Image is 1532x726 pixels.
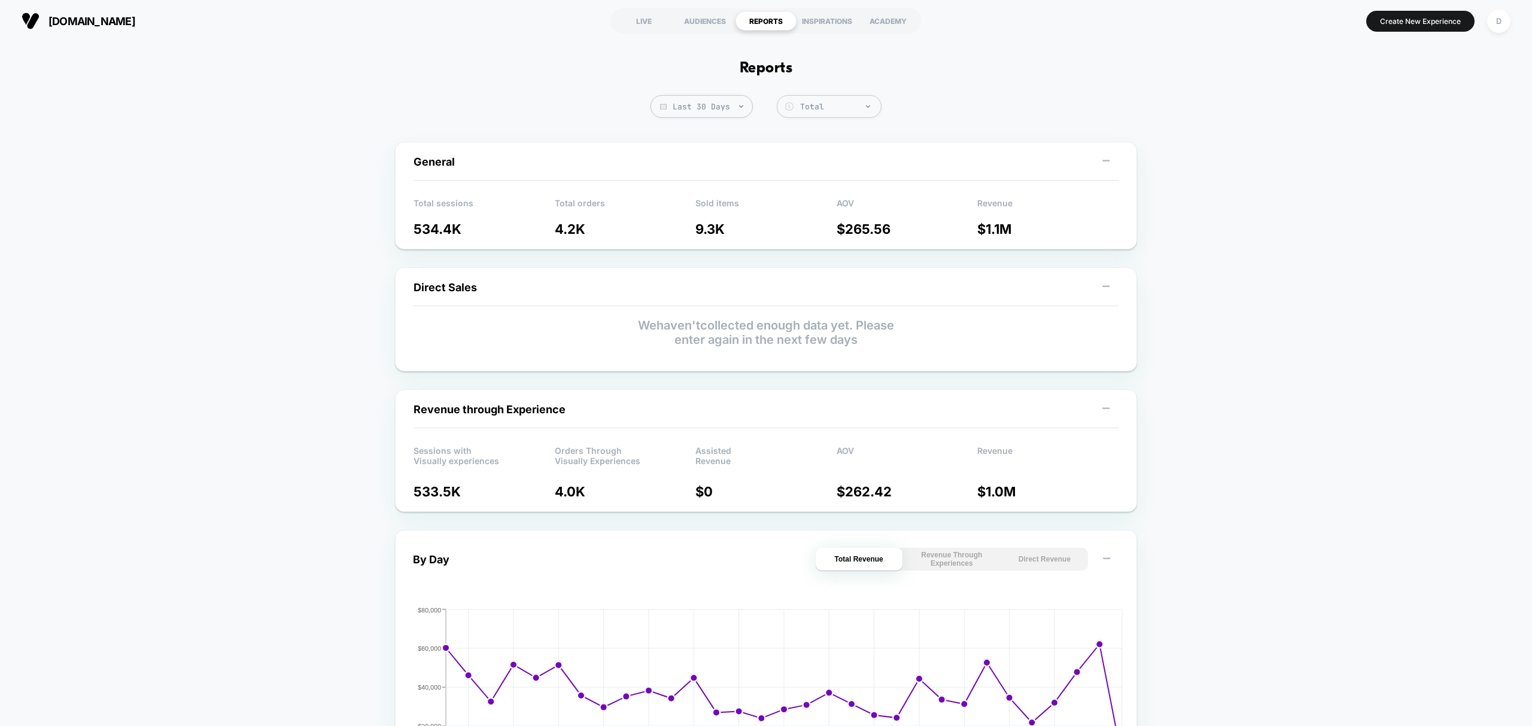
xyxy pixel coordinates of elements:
div: INSPIRATIONS [797,11,858,30]
span: Direct Sales [414,281,477,294]
button: Direct Revenue [1001,548,1088,571]
p: Sessions with Visually experiences [414,446,555,463]
p: 4.2K [555,221,696,237]
div: ACADEMY [858,11,919,30]
div: LIVE [613,11,674,30]
img: Visually logo [22,12,39,30]
img: calendar [660,103,667,109]
p: Assisted Revenue [695,446,837,463]
p: $ 1.0M [977,484,1118,499]
div: By Day [413,553,449,566]
p: Orders Through Visually Experiences [555,446,696,463]
img: end [866,105,870,108]
p: Total orders [555,198,696,216]
img: end [739,105,743,108]
span: Revenue through Experience [414,403,566,416]
p: 533.5K [414,484,555,499]
p: $ 265.56 [837,221,978,237]
button: D [1484,9,1514,33]
p: Sold items [695,198,837,216]
div: AUDIENCES [674,11,735,30]
button: Total Revenue [816,548,902,571]
p: $ 0 [695,484,837,499]
p: AOV [837,198,978,216]
span: Last 30 Days [651,95,753,118]
tspan: $60,000 [418,645,441,652]
span: [DOMAIN_NAME] [48,15,135,28]
p: AOV [837,446,978,463]
p: 534.4K [414,221,555,237]
button: Create New Experience [1366,11,1475,32]
p: We haven't collected enough data yet. Please enter again in the next few days [414,318,1118,347]
p: $ 262.42 [837,484,978,499]
tspan: $ [788,103,791,109]
div: Total [800,102,875,112]
h1: Reports [740,60,792,77]
div: REPORTS [735,11,797,30]
p: Total sessions [414,198,555,216]
p: $ 1.1M [977,221,1118,237]
tspan: $40,000 [418,684,441,691]
p: Revenue [977,446,1118,463]
button: Revenue Through Experiences [908,548,995,571]
p: 9.3K [695,221,837,237]
span: General [414,155,455,168]
tspan: $80,000 [418,606,441,614]
button: [DOMAIN_NAME] [18,11,139,30]
p: 4.0K [555,484,696,499]
p: Revenue [977,198,1118,216]
div: D [1487,10,1510,33]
